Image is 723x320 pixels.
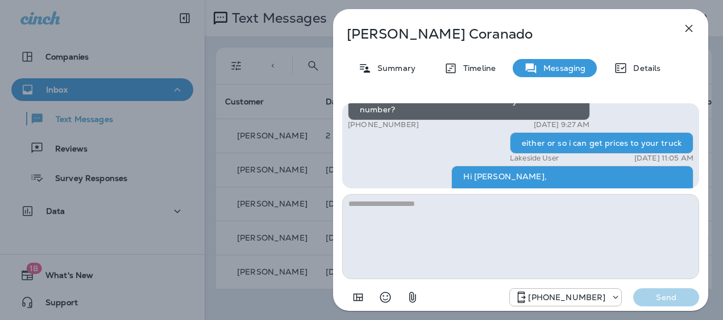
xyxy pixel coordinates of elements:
p: [DATE] 11:05 AM [634,154,693,163]
p: [PHONE_NUMBER] [528,293,605,302]
button: Add in a premade template [347,286,369,309]
div: What does that have to do with it? Do you mean a vin number? [348,90,590,120]
p: Details [628,64,660,73]
p: [DATE] 9:27 AM [534,120,590,129]
button: Select an emoji [374,286,397,309]
p: Summary [372,64,415,73]
div: Hi [PERSON_NAME], It’s been a couple of months since we serviced your vehicle at Future [GEOGRAPH... [451,166,693,251]
p: [PHONE_NUMBER] [348,120,419,129]
p: Timeline [458,64,496,73]
p: [PERSON_NAME] Coranado [347,26,657,42]
p: Messaging [538,64,585,73]
p: Lakeside User [510,154,559,163]
div: +1 (928) 232-1970 [510,290,621,304]
div: either or so i can get prices to your truck [510,132,693,154]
